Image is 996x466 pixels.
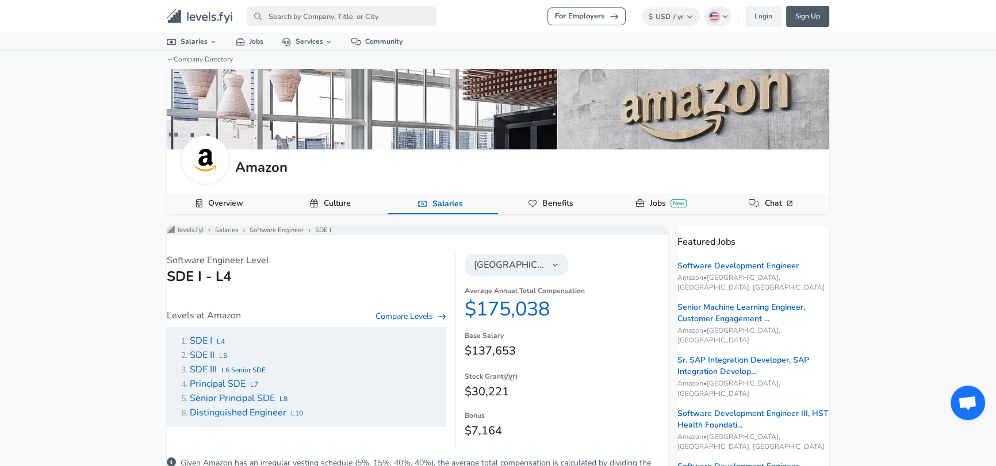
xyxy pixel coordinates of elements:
[235,157,288,177] h5: Amazon
[506,369,515,383] button: /yr
[677,355,829,378] a: Sr. SAP Integration Developer, SAP Integration Develop...
[167,267,446,286] h1: SDE I - L4
[547,7,626,25] a: For Employers
[671,199,687,207] div: New
[227,33,273,50] a: Jobs
[190,350,227,361] a: SDE IIL5
[273,33,342,50] a: Services
[190,406,286,419] span: Distinguished Engineer
[315,226,331,235] a: SDE I
[194,149,217,172] img: amazonlogo.png
[465,369,668,383] dt: Stock Grant ( )
[219,351,227,360] span: L5
[376,311,446,322] a: Compare Levels
[158,33,227,50] a: Salaries
[538,194,578,213] a: Benefits
[673,12,684,21] span: / yr
[190,392,275,405] span: Senior Principal SDE
[190,363,217,376] span: SDE III
[642,7,700,26] button: $USD/ yr
[649,12,653,21] span: $
[250,380,258,389] span: L7
[190,379,258,390] a: Principal SDEL7
[190,378,246,390] span: Principal SDE
[465,253,568,276] button: [GEOGRAPHIC_DATA]
[465,342,668,360] dd: $137,653
[215,226,238,235] a: Salaries
[153,5,843,28] nav: primary
[677,226,829,249] p: Featured Jobs
[465,297,668,321] dd: $175,038
[217,337,225,346] span: L4
[465,383,668,401] dd: $30,221
[786,6,829,27] a: Sign Up
[951,386,985,420] div: Open chat
[465,286,668,297] dt: Average Annual Total Compensation
[677,273,829,292] span: Amazon • [GEOGRAPHIC_DATA], [GEOGRAPHIC_DATA], [GEOGRAPHIC_DATA]
[167,55,233,64] a: ←Company Directory
[279,394,288,403] span: L8
[474,258,545,272] span: [GEOGRAPHIC_DATA]
[760,194,799,213] a: Chat
[677,302,829,325] a: Senior Machine Learning Engineer, Customer Engagement ...
[190,364,266,375] a: SDE IIIL6 Senior SDE
[221,365,266,375] span: L6 Senior SDE
[745,6,782,27] a: Login
[656,12,671,21] span: USD
[319,194,355,213] a: Culture
[710,12,719,21] img: English (US)
[167,253,446,267] p: Software Engineer Level
[247,6,436,26] input: Search by Company, Title, or City
[190,336,225,346] a: SDE IL4
[677,326,829,345] span: Amazon • [GEOGRAPHIC_DATA], [GEOGRAPHIC_DATA]
[677,432,829,452] span: Amazon • [GEOGRAPHIC_DATA], [GEOGRAPHIC_DATA], [GEOGRAPHIC_DATA]
[677,260,799,272] a: Software Development Engineer
[645,194,691,213] a: JobsNew
[291,409,303,418] span: L10
[190,349,214,361] span: SDE II
[677,379,829,398] span: Amazon • [GEOGRAPHIC_DATA], [GEOGRAPHIC_DATA]
[167,194,829,214] div: Company Data Navigation
[250,226,304,235] a: Software Engineer
[704,7,732,26] button: English (US)
[677,408,829,431] a: Software Development Engineer III, HST Health Foundati...
[190,393,288,404] a: Senior Principal SDEL8
[342,33,412,50] a: Community
[465,422,668,440] dd: $7,164
[190,334,212,347] span: SDE I
[428,194,468,214] a: Salaries
[167,309,241,322] p: Levels at Amazon
[465,330,668,342] dt: Base Salary
[204,194,248,213] a: Overview
[190,407,303,418] a: Distinguished EngineerL10
[465,410,668,422] dt: Bonus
